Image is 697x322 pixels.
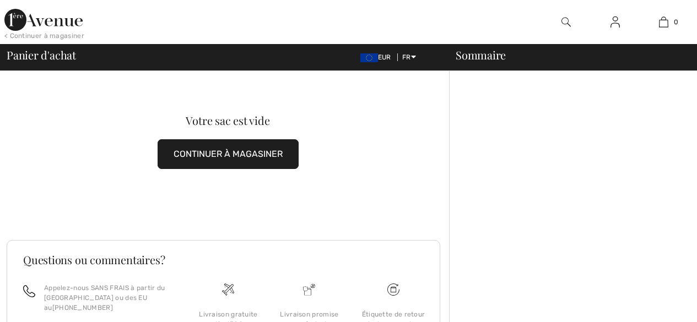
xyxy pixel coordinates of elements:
a: [PHONE_NUMBER] [52,304,113,312]
img: call [23,285,35,297]
p: Appelez-nous SANS FRAIS à partir du [GEOGRAPHIC_DATA] ou des EU au [44,283,175,313]
span: 0 [674,17,678,27]
span: FR [402,53,416,61]
span: EUR [360,53,396,61]
img: Mes infos [610,15,620,29]
h3: Questions ou commentaires? [23,254,424,265]
img: Livraison gratuite dès 130&#8364; [222,283,234,296]
a: 0 [640,15,688,29]
img: recherche [561,15,571,29]
div: Sommaire [442,50,690,61]
img: Mon panier [659,15,668,29]
div: < Continuer à magasiner [4,31,84,41]
img: Euro [360,53,378,62]
img: Livraison gratuite dès 130&#8364; [387,283,399,296]
div: Votre sac est vide [29,115,427,126]
img: Livraison promise sans frais de dédouanement surprise&nbsp;! [303,283,315,296]
a: Se connecter [602,15,629,29]
button: CONTINUER À MAGASINER [158,139,299,169]
img: 1ère Avenue [4,9,83,31]
span: Panier d'achat [7,50,76,61]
